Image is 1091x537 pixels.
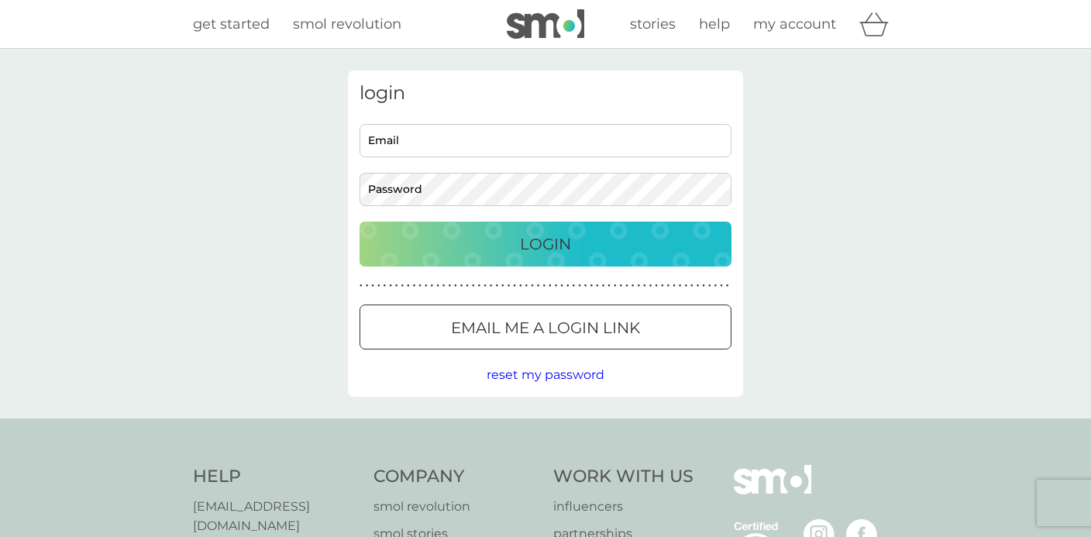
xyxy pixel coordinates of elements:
p: ● [607,282,611,290]
p: ● [637,282,640,290]
p: ● [531,282,534,290]
p: ● [377,282,380,290]
p: ● [578,282,581,290]
p: ● [714,282,718,290]
p: ● [460,282,463,290]
p: ● [418,282,422,290]
p: ● [537,282,540,290]
p: ● [560,282,563,290]
p: ● [655,282,658,290]
p: ● [643,282,646,290]
p: ● [395,282,398,290]
p: ● [360,282,363,290]
p: ● [584,282,587,290]
span: my account [753,15,836,33]
p: ● [590,282,593,290]
p: ● [673,282,676,290]
a: [EMAIL_ADDRESS][DOMAIN_NAME] [193,497,358,536]
p: ● [501,282,504,290]
p: ● [490,282,493,290]
p: ● [702,282,705,290]
p: ● [697,282,700,290]
p: ● [413,282,416,290]
p: ● [407,282,410,290]
p: ● [454,282,457,290]
p: ● [495,282,498,290]
p: ● [555,282,558,290]
p: ● [566,282,570,290]
p: Email me a login link [451,315,640,340]
button: Email me a login link [360,305,731,349]
span: stories [630,15,676,33]
p: ● [472,282,475,290]
button: reset my password [487,365,604,385]
p: ● [596,282,599,290]
a: get started [193,13,270,36]
p: ● [542,282,545,290]
p: ● [384,282,387,290]
p: ● [667,282,670,290]
p: ● [549,282,552,290]
p: ● [708,282,711,290]
p: ● [620,282,623,290]
a: smol revolution [373,497,539,517]
p: ● [632,282,635,290]
p: ● [366,282,369,290]
a: stories [630,13,676,36]
p: ● [720,282,723,290]
p: ● [690,282,693,290]
p: ● [726,282,729,290]
a: my account [753,13,836,36]
p: ● [436,282,439,290]
button: Login [360,222,731,267]
p: ● [602,282,605,290]
p: ● [573,282,576,290]
p: ● [649,282,652,290]
a: influencers [553,497,693,517]
p: ● [519,282,522,290]
h4: Company [373,465,539,489]
p: ● [525,282,528,290]
p: ● [484,282,487,290]
p: ● [431,282,434,290]
p: ● [371,282,374,290]
p: ● [466,282,469,290]
p: ● [425,282,428,290]
a: help [699,13,730,36]
p: ● [679,282,682,290]
p: ● [508,282,511,290]
p: ● [661,282,664,290]
h4: Help [193,465,358,489]
span: help [699,15,730,33]
span: get started [193,15,270,33]
span: smol revolution [293,15,401,33]
p: ● [442,282,446,290]
div: basket [859,9,898,40]
p: ● [401,282,404,290]
p: ● [389,282,392,290]
p: ● [614,282,617,290]
p: ● [478,282,481,290]
h3: login [360,82,731,105]
p: ● [625,282,628,290]
img: smol [734,465,811,518]
p: ● [513,282,516,290]
a: smol revolution [293,13,401,36]
h4: Work With Us [553,465,693,489]
p: Login [520,232,571,256]
p: ● [684,282,687,290]
p: ● [448,282,451,290]
img: smol [507,9,584,39]
span: reset my password [487,367,604,382]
